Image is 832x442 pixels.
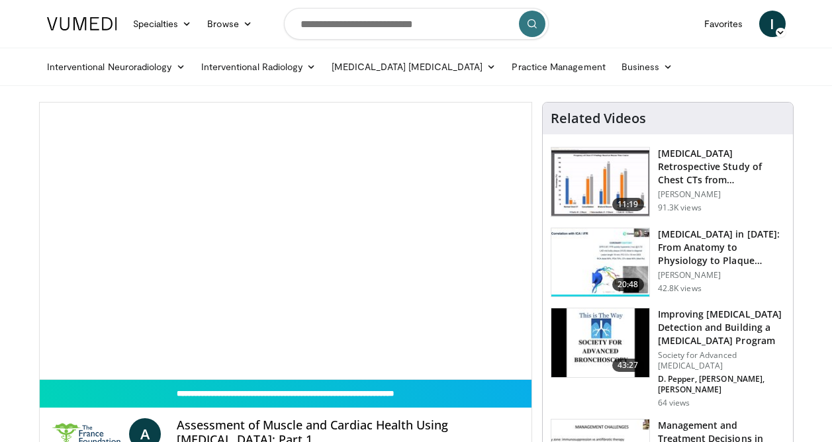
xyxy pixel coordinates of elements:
[612,359,644,372] span: 43:27
[551,111,646,126] h4: Related Videos
[612,198,644,211] span: 11:19
[199,11,260,37] a: Browse
[658,202,702,213] p: 91.3K views
[551,147,785,217] a: 11:19 [MEDICAL_DATA] Retrospective Study of Chest CTs from [GEOGRAPHIC_DATA]: What is the Re… [PE...
[39,54,193,80] a: Interventional Neuroradiology
[551,148,649,216] img: c2eb46a3-50d3-446d-a553-a9f8510c7760.150x105_q85_crop-smart_upscale.jpg
[324,54,504,80] a: [MEDICAL_DATA] [MEDICAL_DATA]
[658,283,702,294] p: 42.8K views
[658,270,785,281] p: [PERSON_NAME]
[551,308,785,408] a: 43:27 Improving [MEDICAL_DATA] Detection and Building a [MEDICAL_DATA] Program Society for Advanc...
[504,54,613,80] a: Practice Management
[551,228,785,298] a: 20:48 [MEDICAL_DATA] in [DATE]: From Anatomy to Physiology to Plaque Burden and … [PERSON_NAME] 4...
[47,17,117,30] img: VuMedi Logo
[658,374,785,395] p: D. Pepper, [PERSON_NAME], [PERSON_NAME]
[658,147,785,187] h3: [MEDICAL_DATA] Retrospective Study of Chest CTs from [GEOGRAPHIC_DATA]: What is the Re…
[551,228,649,297] img: 823da73b-7a00-425d-bb7f-45c8b03b10c3.150x105_q85_crop-smart_upscale.jpg
[658,350,785,371] p: Society for Advanced [MEDICAL_DATA]
[614,54,681,80] a: Business
[125,11,200,37] a: Specialties
[612,278,644,291] span: 20:48
[658,398,690,408] p: 64 views
[284,8,549,40] input: Search topics, interventions
[759,11,786,37] a: I
[551,308,649,377] img: da6f2637-572c-4e26-9f3c-99c40a6d351c.150x105_q85_crop-smart_upscale.jpg
[40,103,532,380] video-js: Video Player
[658,308,785,347] h3: Improving [MEDICAL_DATA] Detection and Building a [MEDICAL_DATA] Program
[193,54,324,80] a: Interventional Radiology
[658,228,785,267] h3: [MEDICAL_DATA] in [DATE]: From Anatomy to Physiology to Plaque Burden and …
[658,189,785,200] p: [PERSON_NAME]
[696,11,751,37] a: Favorites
